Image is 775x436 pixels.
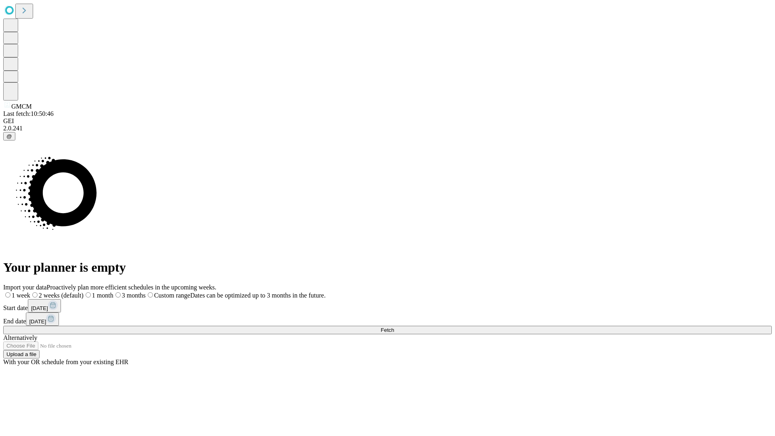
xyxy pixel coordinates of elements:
[92,292,113,299] span: 1 month
[3,117,772,125] div: GEI
[12,292,30,299] span: 1 week
[3,110,54,117] span: Last fetch: 10:50:46
[29,319,46,325] span: [DATE]
[190,292,325,299] span: Dates can be optimized up to 3 months in the future.
[3,312,772,326] div: End date
[3,358,128,365] span: With your OR schedule from your existing EHR
[3,260,772,275] h1: Your planner is empty
[3,326,772,334] button: Fetch
[115,292,121,298] input: 3 months
[5,292,10,298] input: 1 week
[11,103,32,110] span: GMCM
[32,292,38,298] input: 2 weeks (default)
[154,292,190,299] span: Custom range
[28,299,61,312] button: [DATE]
[6,133,12,139] span: @
[26,312,59,326] button: [DATE]
[3,299,772,312] div: Start date
[3,132,15,140] button: @
[3,125,772,132] div: 2.0.241
[31,305,48,311] span: [DATE]
[381,327,394,333] span: Fetch
[3,284,47,291] span: Import your data
[148,292,153,298] input: Custom rangeDates can be optimized up to 3 months in the future.
[122,292,146,299] span: 3 months
[3,334,37,341] span: Alternatively
[47,284,216,291] span: Proactively plan more efficient schedules in the upcoming weeks.
[3,350,40,358] button: Upload a file
[86,292,91,298] input: 1 month
[39,292,84,299] span: 2 weeks (default)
